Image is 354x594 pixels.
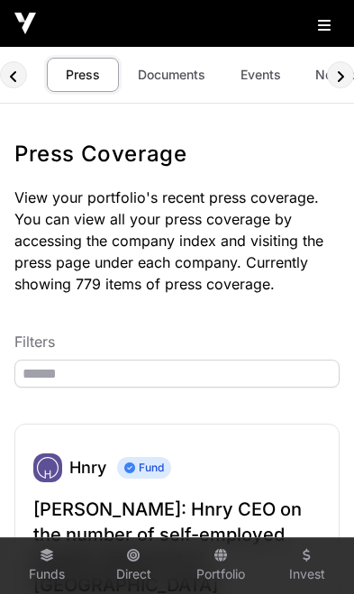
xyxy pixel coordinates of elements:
img: Icehouse Ventures Logo [14,13,36,34]
a: Direct [97,542,169,590]
a: Events [224,58,296,92]
a: Press [47,58,119,92]
span: Fund [117,457,171,479]
a: Portfolio [185,542,257,590]
a: Funds [11,542,83,590]
p: View your portfolio's recent press coverage. You can view all your press coverage by accessing th... [14,187,340,295]
h1: Press Coverage [14,140,340,169]
img: Hnry.svg [33,453,62,482]
a: Hnry [33,453,62,482]
a: Hnry [69,458,106,477]
a: Documents [126,58,217,92]
iframe: Chat Widget [264,507,354,594]
p: Filters [14,331,340,352]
